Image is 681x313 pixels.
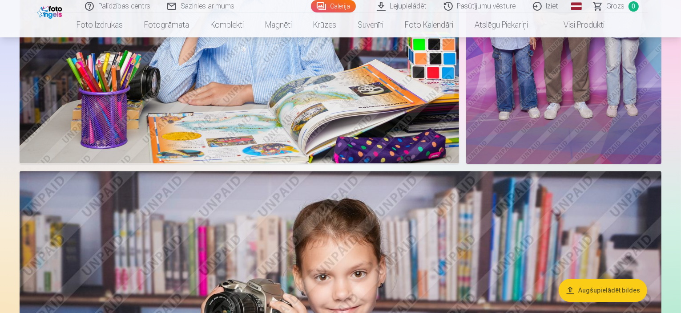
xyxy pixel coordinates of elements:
a: Foto izdrukas [66,12,133,37]
a: Atslēgu piekariņi [464,12,539,37]
span: Grozs [607,1,625,12]
a: Suvenīri [347,12,394,37]
a: Foto kalendāri [394,12,464,37]
a: Visi produkti [539,12,615,37]
button: Augšupielādēt bildes [559,279,647,302]
span: 0 [629,1,639,12]
img: /fa1 [37,4,64,19]
a: Fotogrāmata [133,12,200,37]
a: Magnēti [254,12,302,37]
a: Krūzes [302,12,347,37]
a: Komplekti [200,12,254,37]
